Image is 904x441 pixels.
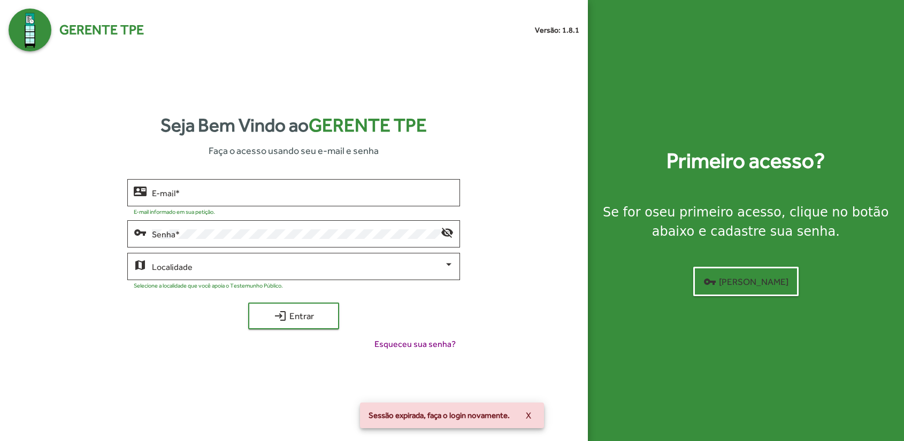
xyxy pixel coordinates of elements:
[535,25,579,36] small: Versão: 1.8.1
[693,267,799,296] button: [PERSON_NAME]
[258,306,330,326] span: Entrar
[441,226,454,238] mat-icon: visibility_off
[526,406,531,425] span: X
[274,310,287,322] mat-icon: login
[703,275,716,288] mat-icon: vpn_key
[248,303,339,329] button: Entrar
[309,114,427,136] span: Gerente TPE
[703,272,788,291] span: [PERSON_NAME]
[369,410,510,421] span: Sessão expirada, faça o login novamente.
[134,282,283,289] mat-hint: Selecione a localidade que você apoia o Testemunho Público.
[374,338,456,351] span: Esqueceu sua senha?
[601,203,892,241] div: Se for o , clique no botão abaixo e cadastre sua senha.
[134,226,147,238] mat-icon: vpn_key
[517,406,540,425] button: X
[59,20,144,40] span: Gerente TPE
[134,258,147,271] mat-icon: map
[653,205,782,220] strong: seu primeiro acesso
[160,111,427,140] strong: Seja Bem Vindo ao
[209,143,379,158] span: Faça o acesso usando seu e-mail e senha
[134,184,147,197] mat-icon: contact_mail
[134,208,215,215] mat-hint: E-mail informado em sua petição.
[9,9,51,51] img: Logo Gerente
[666,145,825,177] strong: Primeiro acesso?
